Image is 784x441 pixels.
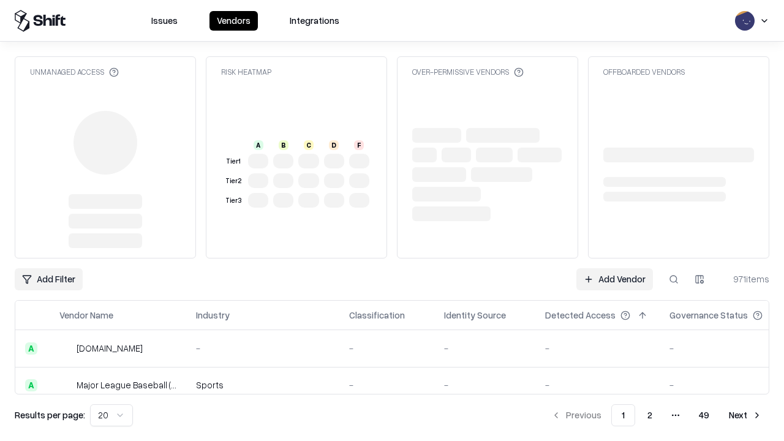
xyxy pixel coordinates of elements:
[444,309,506,322] div: Identity Source
[77,342,143,355] div: [DOMAIN_NAME]
[224,176,243,186] div: Tier 2
[720,273,769,285] div: 971 items
[254,140,263,150] div: A
[196,309,230,322] div: Industry
[603,67,685,77] div: Offboarded Vendors
[196,342,330,355] div: -
[545,379,650,391] div: -
[669,342,782,355] div: -
[444,379,526,391] div: -
[669,379,782,391] div: -
[30,67,119,77] div: Unmanaged Access
[329,140,339,150] div: D
[25,379,37,391] div: A
[576,268,653,290] a: Add Vendor
[77,379,176,391] div: Major League Baseball (MLB)
[144,11,185,31] button: Issues
[444,342,526,355] div: -
[349,309,405,322] div: Classification
[282,11,347,31] button: Integrations
[59,342,72,355] img: pathfactory.com
[545,309,616,322] div: Detected Access
[638,404,662,426] button: 2
[209,11,258,31] button: Vendors
[279,140,288,150] div: B
[304,140,314,150] div: C
[224,156,243,167] div: Tier 1
[611,404,635,426] button: 1
[196,379,330,391] div: Sports
[59,309,113,322] div: Vendor Name
[669,309,748,322] div: Governance Status
[221,67,271,77] div: Risk Heatmap
[349,379,424,391] div: -
[59,379,72,391] img: Major League Baseball (MLB)
[15,268,83,290] button: Add Filter
[354,140,364,150] div: F
[544,404,769,426] nav: pagination
[25,342,37,355] div: A
[545,342,650,355] div: -
[722,404,769,426] button: Next
[412,67,524,77] div: Over-Permissive Vendors
[15,409,85,421] p: Results per page:
[689,404,719,426] button: 49
[349,342,424,355] div: -
[224,195,243,206] div: Tier 3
